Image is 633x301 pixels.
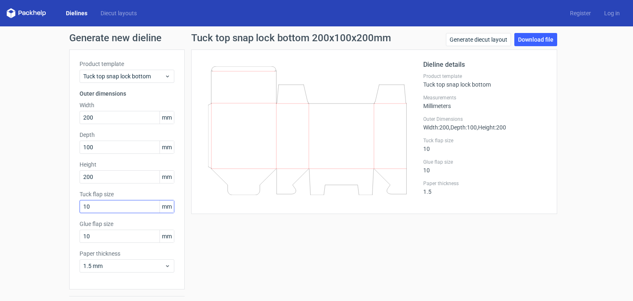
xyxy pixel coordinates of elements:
[423,73,547,88] div: Tuck top snap lock bottom
[191,33,391,43] h1: Tuck top snap lock bottom 200x100x200mm
[83,262,164,270] span: 1.5 mm
[80,89,174,98] h3: Outer dimensions
[94,9,143,17] a: Diecut layouts
[80,60,174,68] label: Product template
[80,131,174,139] label: Depth
[423,137,547,144] label: Tuck flap size
[423,73,547,80] label: Product template
[83,72,164,80] span: Tuck top snap lock bottom
[423,60,547,70] h2: Dieline details
[80,160,174,169] label: Height
[423,159,547,165] label: Glue flap size
[563,9,598,17] a: Register
[159,111,174,124] span: mm
[159,171,174,183] span: mm
[446,33,511,46] a: Generate diecut layout
[598,9,626,17] a: Log in
[69,33,564,43] h1: Generate new dieline
[477,124,506,131] span: , Height : 200
[423,94,547,101] label: Measurements
[159,230,174,242] span: mm
[59,9,94,17] a: Dielines
[423,180,547,187] label: Paper thickness
[159,200,174,213] span: mm
[423,137,547,152] div: 10
[449,124,477,131] span: , Depth : 100
[423,94,547,109] div: Millimeters
[423,159,547,174] div: 10
[423,116,547,122] label: Outer Dimensions
[80,249,174,258] label: Paper thickness
[514,33,557,46] a: Download file
[80,220,174,228] label: Glue flap size
[423,180,547,195] div: 1.5
[159,141,174,153] span: mm
[80,101,174,109] label: Width
[80,190,174,198] label: Tuck flap size
[423,124,449,131] span: Width : 200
